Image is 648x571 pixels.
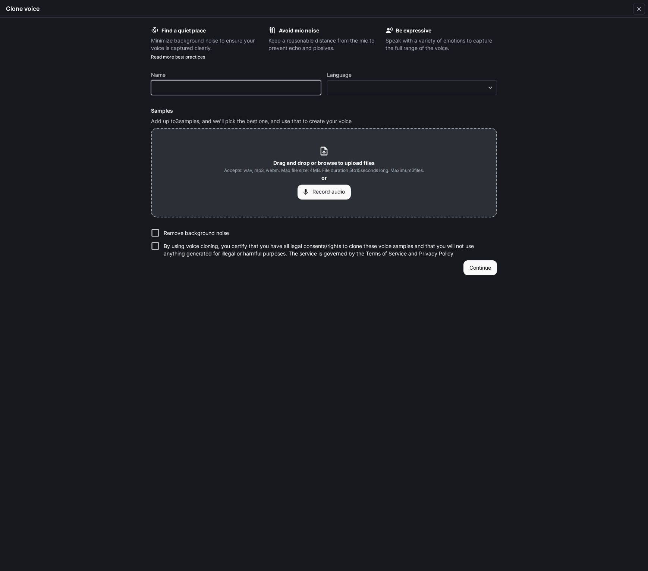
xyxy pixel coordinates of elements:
p: Minimize background noise to ensure your voice is captured clearly. [151,37,262,52]
p: Speak with a variety of emotions to capture the full range of the voice. [386,37,497,52]
b: Find a quiet place [161,27,206,34]
p: Remove background noise [164,229,229,237]
a: Terms of Service [366,250,407,257]
h5: Clone voice [6,4,40,13]
p: Keep a reasonable distance from the mic to prevent echo and plosives. [268,37,380,52]
b: or [321,175,327,181]
button: Record audio [298,185,351,200]
span: Accepts: wav, mp3, webm. Max file size: 4MB. File duration 5 to 15 seconds long. Maximum 3 files. [224,167,424,174]
b: Drag and drop or browse to upload files [273,160,375,166]
h6: Samples [151,107,497,114]
p: Add up to 3 samples, and we'll pick the best one, and use that to create your voice [151,117,497,125]
b: Avoid mic noise [279,27,319,34]
p: Name [151,72,166,78]
button: Continue [463,260,497,275]
b: Be expressive [396,27,431,34]
div: ​ [327,84,497,91]
a: Privacy Policy [419,250,453,257]
p: By using voice cloning, you certify that you have all legal consents/rights to clone these voice ... [164,242,491,257]
a: Read more best practices [151,54,205,60]
p: Language [327,72,352,78]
